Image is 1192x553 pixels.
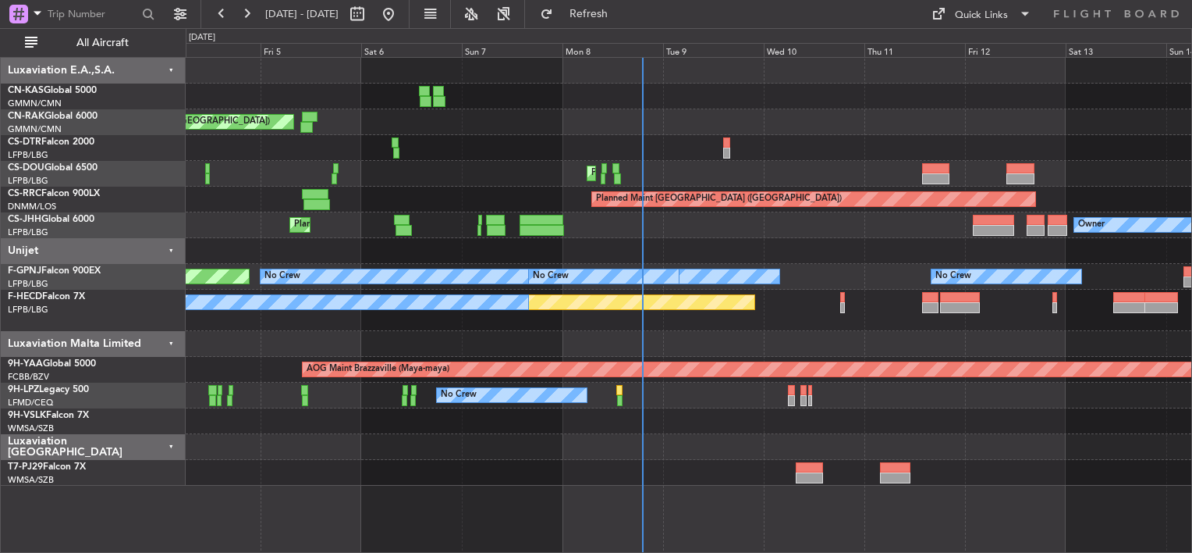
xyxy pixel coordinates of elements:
[8,266,41,276] span: F-GPNJ
[8,215,41,224] span: CS-JHH
[8,227,48,238] a: LFPB/LBG
[17,30,169,55] button: All Aircraft
[261,43,361,57] div: Fri 5
[533,2,626,27] button: Refresh
[8,201,56,212] a: DNMM/LOS
[965,43,1066,57] div: Fri 12
[8,278,48,290] a: LFPB/LBG
[8,189,41,198] span: CS-RRC
[8,86,44,95] span: CN-KAS
[596,187,842,211] div: Planned Maint [GEOGRAPHIC_DATA] ([GEOGRAPHIC_DATA])
[8,371,49,383] a: FCBB/BZV
[8,149,48,161] a: LFPB/LBG
[8,112,44,121] span: CN-RAK
[8,385,89,394] a: 9H-LPZLegacy 500
[8,397,53,409] a: LFMD/CEQ
[1078,213,1105,237] div: Owner
[8,462,43,472] span: T7-PJ29
[924,2,1039,27] button: Quick Links
[8,137,94,147] a: CS-DTRFalcon 2000
[8,123,62,135] a: GMMN/CMN
[8,86,97,95] a: CN-KASGlobal 5000
[8,175,48,187] a: LFPB/LBG
[864,43,965,57] div: Thu 11
[265,7,339,21] span: [DATE] - [DATE]
[294,213,540,237] div: Planned Maint [GEOGRAPHIC_DATA] ([GEOGRAPHIC_DATA])
[8,423,54,434] a: WMSA/SZB
[8,359,43,369] span: 9H-YAA
[8,474,54,486] a: WMSA/SZB
[307,358,449,381] div: AOG Maint Brazzaville (Maya-maya)
[8,137,41,147] span: CS-DTR
[8,411,89,420] a: 9H-VSLKFalcon 7X
[8,385,39,394] span: 9H-LPZ
[8,112,98,121] a: CN-RAKGlobal 6000
[8,292,42,301] span: F-HECD
[8,189,100,198] a: CS-RRCFalcon 900LX
[1066,43,1166,57] div: Sat 13
[8,462,86,472] a: T7-PJ29Falcon 7X
[764,43,864,57] div: Wed 10
[663,43,764,57] div: Tue 9
[189,31,215,45] div: [DATE]
[556,9,622,20] span: Refresh
[591,162,837,185] div: Planned Maint [GEOGRAPHIC_DATA] ([GEOGRAPHIC_DATA])
[462,43,562,57] div: Sun 7
[8,163,44,173] span: CS-DOU
[8,359,96,369] a: 9H-YAAGlobal 5000
[264,265,300,288] div: No Crew
[8,266,101,276] a: F-GPNJFalcon 900EX
[8,292,85,301] a: F-HECDFalcon 7X
[955,8,1008,23] div: Quick Links
[8,215,94,224] a: CS-JHHGlobal 6000
[533,265,569,288] div: No Crew
[441,384,477,407] div: No Crew
[160,43,261,57] div: Thu 4
[562,43,663,57] div: Mon 8
[935,265,971,288] div: No Crew
[8,304,48,316] a: LFPB/LBG
[8,163,98,173] a: CS-DOUGlobal 6500
[8,411,46,420] span: 9H-VSLK
[8,98,62,109] a: GMMN/CMN
[48,2,137,26] input: Trip Number
[361,43,462,57] div: Sat 6
[41,37,165,48] span: All Aircraft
